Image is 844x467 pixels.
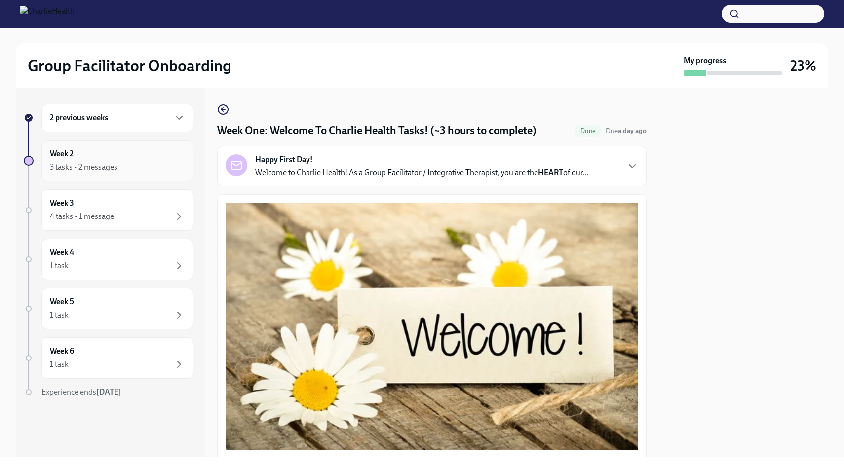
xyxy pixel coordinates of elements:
[50,162,117,173] div: 3 tasks • 2 messages
[20,6,75,22] img: CharlieHealth
[24,337,193,379] a: Week 61 task
[41,104,193,132] div: 2 previous weeks
[24,288,193,329] a: Week 51 task
[50,198,74,209] h6: Week 3
[50,310,69,321] div: 1 task
[50,148,74,159] h6: Week 2
[50,211,114,222] div: 4 tasks • 1 message
[96,387,121,396] strong: [DATE]
[24,140,193,181] a: Week 23 tasks • 2 messages
[28,56,231,75] h2: Group Facilitator Onboarding
[50,260,69,271] div: 1 task
[790,57,816,74] h3: 23%
[50,296,74,307] h6: Week 5
[50,346,74,357] h6: Week 6
[618,127,647,135] strong: a day ago
[41,387,121,396] span: Experience ends
[50,359,69,370] div: 1 task
[24,189,193,231] a: Week 34 tasks • 1 message
[50,247,74,258] h6: Week 4
[606,126,647,136] span: August 11th, 2025 09:00
[255,154,313,165] strong: Happy First Day!
[538,168,563,177] strong: HEART
[606,127,647,135] span: Due
[217,123,537,138] h4: Week One: Welcome To Charlie Health Tasks! (~3 hours to complete)
[24,239,193,280] a: Week 41 task
[255,167,589,178] p: Welcome to Charlie Health! As a Group Facilitator / Integrative Therapist, you are the of our...
[575,127,602,135] span: Done
[684,55,726,66] strong: My progress
[50,112,108,123] h6: 2 previous weeks
[226,203,638,450] button: Zoom image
